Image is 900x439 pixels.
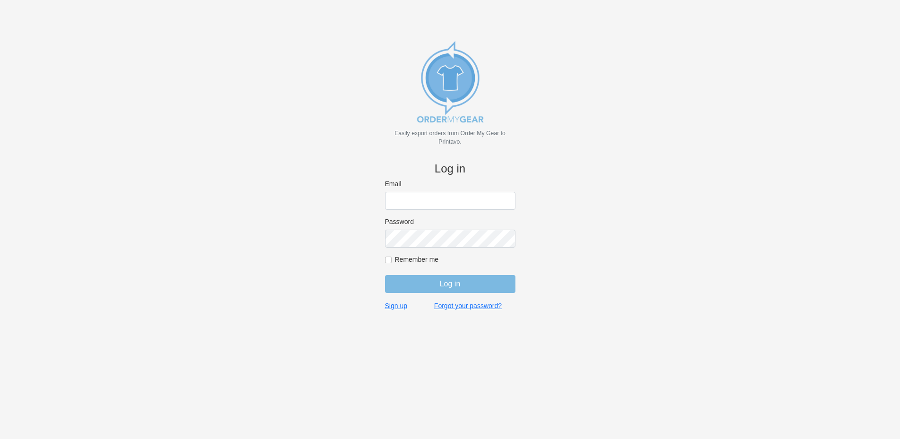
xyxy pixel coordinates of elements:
[403,34,497,129] img: new_omg_export_logo-652582c309f788888370c3373ec495a74b7b3fc93c8838f76510ecd25890bcc4.png
[385,301,407,310] a: Sign up
[434,301,502,310] a: Forgot your password?
[385,162,515,176] h4: Log in
[385,275,515,293] input: Log in
[385,217,515,226] label: Password
[385,129,515,146] p: Easily export orders from Order My Gear to Printavo.
[385,180,515,188] label: Email
[395,255,515,264] label: Remember me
